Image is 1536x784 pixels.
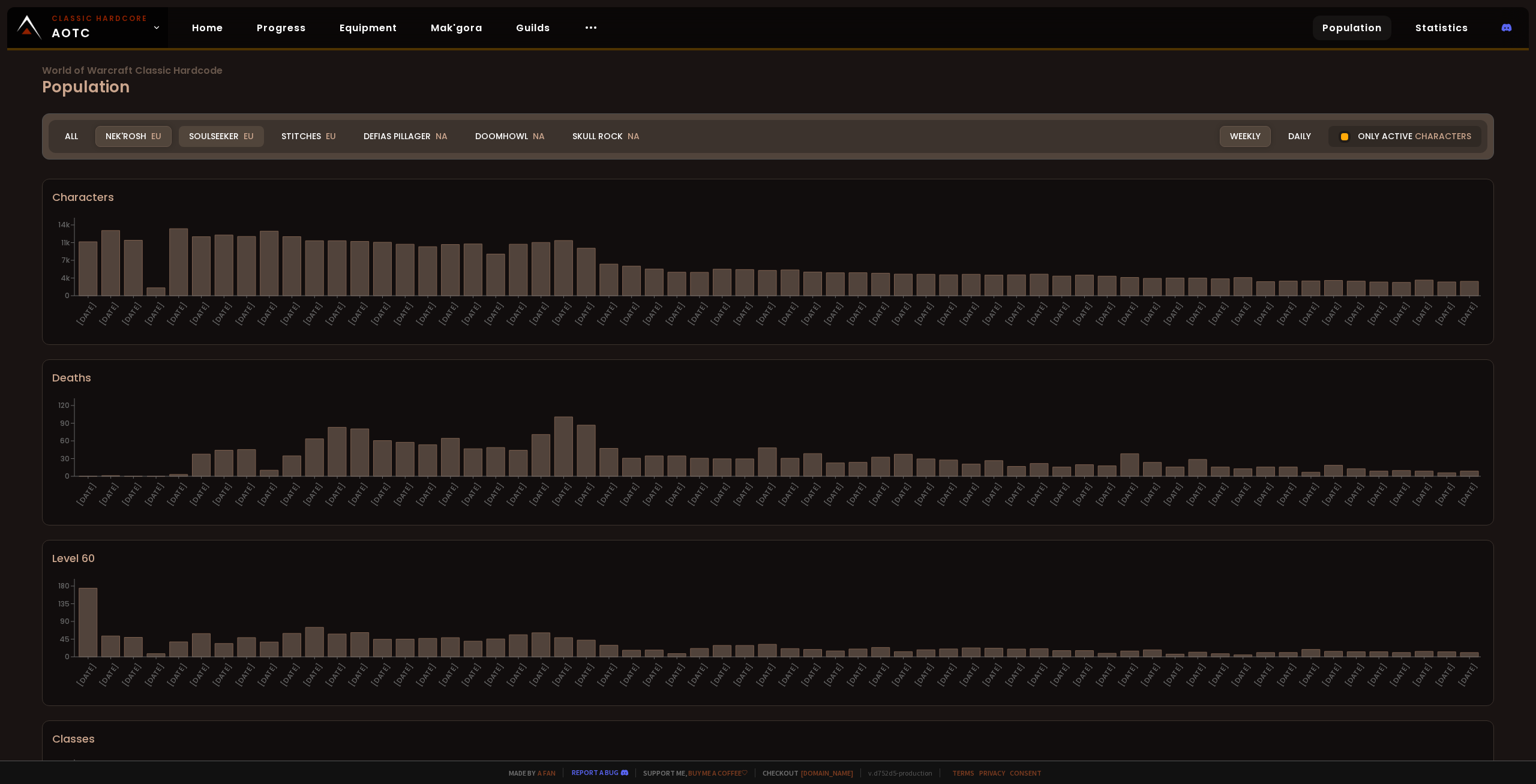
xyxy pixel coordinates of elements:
text: [DATE] [573,662,596,689]
span: EU [151,130,161,142]
small: Classic Hardcore [52,13,148,24]
text: [DATE] [437,481,461,508]
text: [DATE] [482,301,506,328]
text: [DATE] [868,662,891,689]
text: [DATE] [1298,662,1321,689]
a: Privacy [979,768,1005,777]
div: Soulseeker [179,126,264,147]
a: Guilds [506,16,560,40]
text: [DATE] [754,481,778,508]
span: Support me, [635,768,748,777]
text: [DATE] [324,481,347,508]
text: [DATE] [75,662,98,689]
text: [DATE] [120,301,143,328]
div: Doomhowl [465,126,555,147]
text: [DATE] [256,662,280,689]
text: [DATE] [1230,662,1253,689]
text: [DATE] [143,662,166,689]
text: [DATE] [550,662,574,689]
text: [DATE] [528,662,551,689]
text: [DATE] [166,301,189,328]
div: Classes [52,731,1484,747]
tspan: 4k [61,273,70,283]
text: [DATE] [278,662,302,689]
text: [DATE] [505,662,529,689]
text: [DATE] [369,662,392,689]
text: [DATE] [1003,481,1027,508]
div: Level 60 [52,550,1484,566]
text: [DATE] [1162,662,1185,689]
span: characters [1415,130,1471,143]
text: [DATE] [618,301,641,328]
text: [DATE] [1049,481,1072,508]
text: [DATE] [211,662,234,689]
text: [DATE] [505,481,529,508]
a: Home [182,16,233,40]
div: Skull Rock [562,126,650,147]
text: [DATE] [1343,662,1366,689]
text: [DATE] [935,662,959,689]
text: [DATE] [460,301,483,328]
text: [DATE] [392,662,415,689]
text: [DATE] [301,662,325,689]
text: [DATE] [890,662,913,689]
text: [DATE] [550,301,574,328]
text: [DATE] [845,301,868,328]
text: [DATE] [505,301,529,328]
text: [DATE] [890,301,913,328]
text: [DATE] [1184,481,1208,508]
tspan: 120 [58,400,70,410]
text: [DATE] [1411,301,1434,328]
div: Only active [1328,126,1481,147]
tspan: 30 [61,453,70,464]
text: [DATE] [120,481,143,508]
text: [DATE] [482,481,506,508]
text: [DATE] [1252,662,1276,689]
div: Nek'Rosh [95,126,172,147]
tspan: 0 [65,290,70,301]
text: [DATE] [799,481,823,508]
text: [DATE] [1298,481,1321,508]
text: [DATE] [233,662,257,689]
text: [DATE] [664,481,687,508]
text: [DATE] [97,301,121,328]
span: EU [326,130,336,142]
text: [DATE] [97,481,121,508]
text: [DATE] [641,481,664,508]
text: [DATE] [1433,301,1457,328]
text: [DATE] [528,481,551,508]
text: [DATE] [845,481,868,508]
text: [DATE] [822,481,845,508]
text: [DATE] [1456,481,1480,508]
div: Characters [52,189,1484,205]
text: [DATE] [1320,301,1343,328]
text: [DATE] [301,301,325,328]
tspan: 0 [65,471,70,481]
text: [DATE] [573,301,596,328]
text: [DATE] [573,481,596,508]
text: [DATE] [1252,481,1276,508]
span: NA [628,130,640,142]
text: [DATE] [1275,301,1298,328]
div: Deaths [52,370,1484,386]
a: Equipment [330,16,407,40]
text: [DATE] [868,301,891,328]
text: [DATE] [913,301,936,328]
text: [DATE] [1343,301,1366,328]
text: [DATE] [437,662,461,689]
text: [DATE] [799,301,823,328]
text: [DATE] [1230,481,1253,508]
text: [DATE] [278,481,302,508]
text: [DATE] [347,662,370,689]
a: Progress [247,16,316,40]
a: Buy me a coffee [688,768,748,777]
text: [DATE] [868,481,891,508]
span: Made by [502,768,556,777]
text: [DATE] [1230,301,1253,328]
text: [DATE] [211,301,234,328]
text: [DATE] [233,301,257,328]
text: [DATE] [415,301,438,328]
text: [DATE] [324,301,347,328]
tspan: 7k [61,255,70,265]
text: [DATE] [1366,662,1389,689]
